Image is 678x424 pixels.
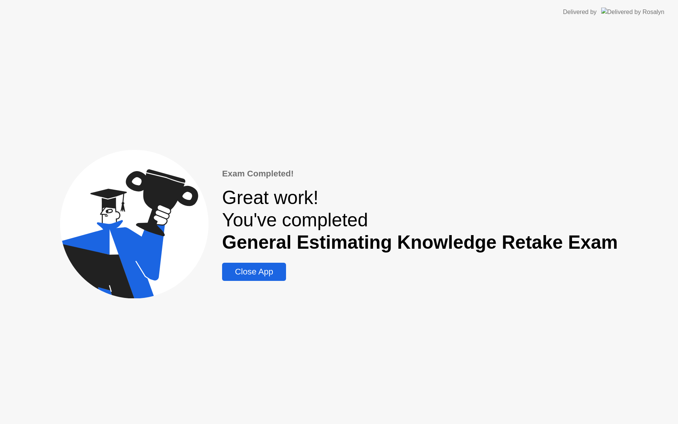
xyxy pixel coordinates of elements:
div: Exam Completed! [222,167,618,180]
img: Delivered by Rosalyn [601,8,664,16]
div: Delivered by [563,8,597,17]
button: Close App [222,263,286,281]
div: Close App [224,267,284,277]
div: Great work! You've completed [222,186,618,253]
b: General Estimating Knowledge Retake Exam [222,232,618,253]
